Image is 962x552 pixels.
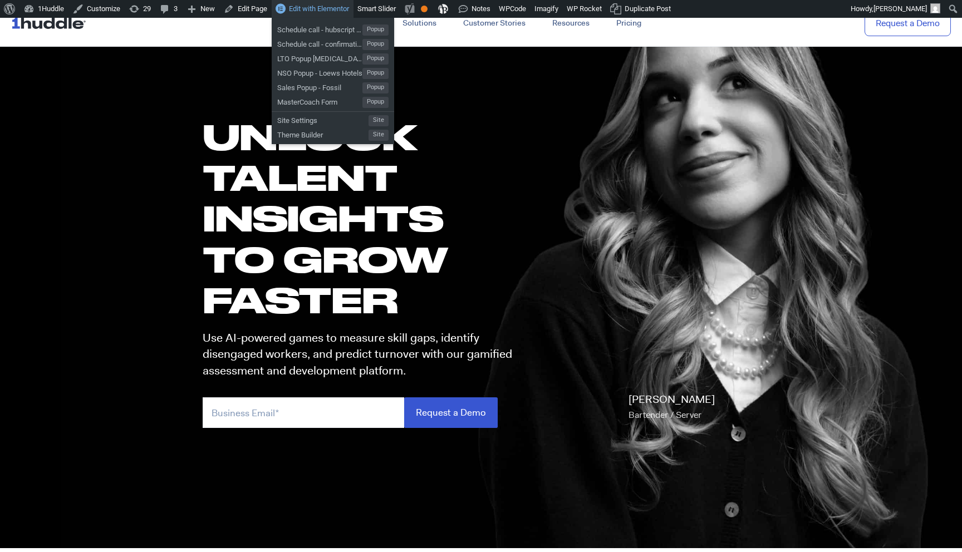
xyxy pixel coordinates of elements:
span: Site [369,115,389,126]
a: Pricing [603,13,655,33]
span: Schedule call - confirmation calendar [277,36,362,50]
a: Schedule call - confirmation calendarPopup [272,36,394,50]
span: Theme Builder [277,126,369,141]
span: Popup [362,68,389,79]
span: NSO Popup - Loews Hotels [277,65,362,79]
p: [PERSON_NAME] [629,392,715,423]
input: Business Email* [203,397,404,428]
span: MasterCoach Form [277,93,362,108]
h1: UNLOCK TALENT INSIGHTS TO GROW FASTER [203,116,539,320]
span: Edit with Elementor [289,4,349,13]
a: Customer Stories [450,13,539,33]
a: NSO Popup - Loews HotelsPopup [272,65,394,79]
p: Use AI-powered games to measure skill gaps, identify disengaged workers, and predict turnover wit... [203,330,539,379]
span: Sales Popup - Fossil [277,79,362,93]
span: Popup [362,97,389,108]
span: Popup [362,24,389,36]
span: Popup [362,82,389,93]
a: LTO Popup [MEDICAL_DATA]Popup [272,50,394,65]
input: Request a Demo [404,397,498,428]
span: Schedule call - hubscript calendar [277,21,362,36]
div: OK [421,6,428,12]
a: Resources [539,13,603,33]
a: Theme BuilderSite [272,126,394,141]
a: Sales Popup - FossilPopup [272,79,394,93]
span: Popup [362,53,389,65]
a: Request a Demo [865,9,951,37]
a: Solutions [389,13,450,33]
span: Site Settings [277,112,369,126]
img: ... [11,12,91,33]
span: Bartender / Server [629,409,701,421]
span: [PERSON_NAME] [873,4,927,13]
a: Site SettingsSite [272,112,394,126]
a: MasterCoach FormPopup [272,93,394,108]
span: LTO Popup [MEDICAL_DATA] [277,50,362,65]
span: Popup [362,39,389,50]
a: Schedule call - hubscript calendarPopup [272,21,394,36]
span: Site [369,130,389,141]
